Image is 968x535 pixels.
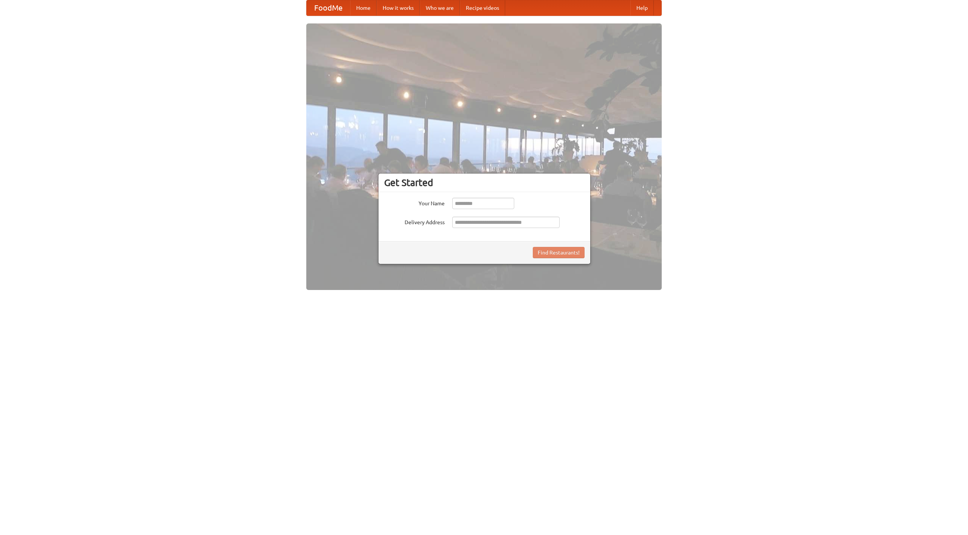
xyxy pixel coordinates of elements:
h3: Get Started [384,177,585,188]
a: Who we are [420,0,460,16]
label: Your Name [384,198,445,207]
a: How it works [377,0,420,16]
a: Recipe videos [460,0,505,16]
a: Help [630,0,654,16]
a: Home [350,0,377,16]
button: Find Restaurants! [533,247,585,258]
a: FoodMe [307,0,350,16]
label: Delivery Address [384,217,445,226]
